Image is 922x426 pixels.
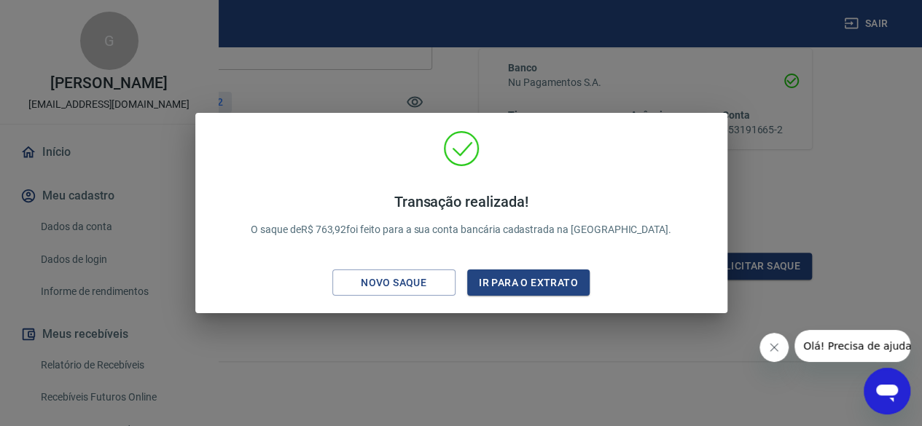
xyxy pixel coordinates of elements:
[251,193,671,210] h4: Transação realizada!
[9,10,122,22] span: Olá! Precisa de ajuda?
[864,368,910,414] iframe: Botão para abrir a janela de mensagens
[467,269,590,296] button: Ir para o extrato
[343,274,444,292] div: Novo saque
[332,269,456,296] button: Novo saque
[759,333,789,362] iframe: Fechar mensagem
[251,193,671,237] p: O saque de R$ 763,92 foi feito para a sua conta bancária cadastrada na [GEOGRAPHIC_DATA].
[794,330,910,362] iframe: Mensagem da empresa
